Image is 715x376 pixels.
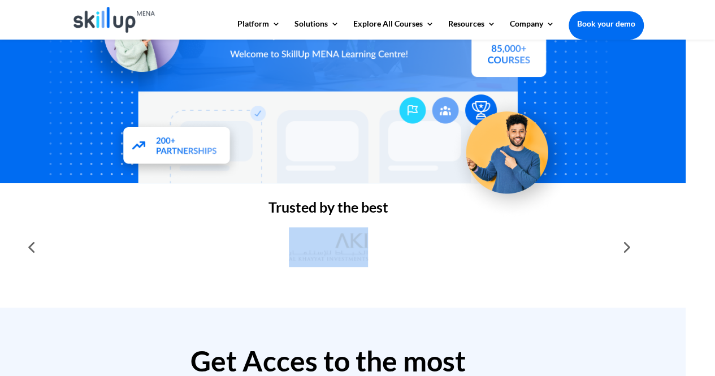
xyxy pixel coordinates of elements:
a: Solutions [294,20,339,39]
h2: Trusted by the best [42,200,614,220]
a: Platform [237,20,280,39]
iframe: Chat Widget [527,254,715,376]
img: Skillup Mena [73,7,155,33]
img: Partners - SkillUp Mena [111,116,242,178]
img: al khayyat investments logo [289,227,368,267]
a: Company [510,20,554,39]
a: Resources [448,20,496,39]
img: Courses library - SkillUp MENA [471,5,546,81]
img: Upskill your workforce - SkillUp [448,88,574,214]
a: Book your demo [569,11,644,36]
a: Explore All Courses [353,20,434,39]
